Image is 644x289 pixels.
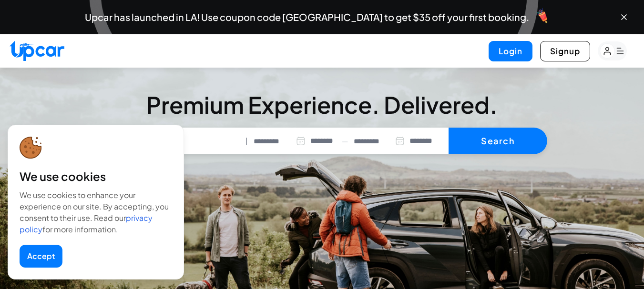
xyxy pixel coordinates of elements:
button: Login [489,41,532,61]
span: — [342,136,348,147]
button: Accept [20,245,62,268]
div: We use cookies to enhance your experience on our site. By accepting, you consent to their use. Re... [20,189,172,235]
img: cookie-icon.svg [20,137,42,159]
span: Upcar has launched in LA! Use coupon code [GEOGRAPHIC_DATA] to get $35 off your first booking. [85,12,529,22]
div: We use cookies [20,169,172,184]
button: Search [449,128,547,154]
span: | [245,136,248,147]
h3: Premium Experience. Delivered. [97,93,548,116]
button: Close banner [619,12,629,22]
img: Upcar Logo [10,40,64,61]
button: Signup [540,41,590,61]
